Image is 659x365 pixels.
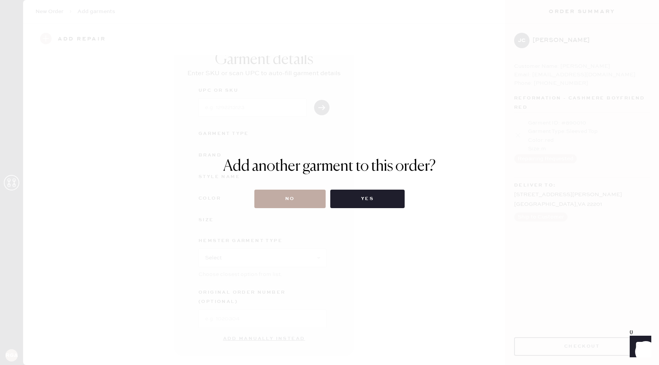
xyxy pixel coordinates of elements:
[330,190,405,208] button: Yes
[254,190,326,208] button: No
[223,157,436,176] h1: Add another garment to this order?
[622,330,656,363] iframe: Front Chat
